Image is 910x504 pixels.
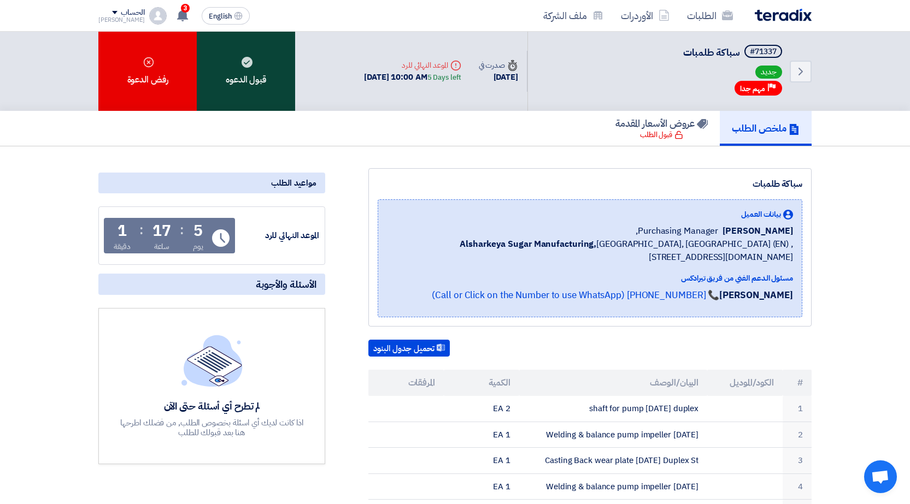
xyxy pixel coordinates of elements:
[193,223,203,239] div: 5
[479,71,518,84] div: [DATE]
[755,66,782,79] span: جديد
[154,241,170,252] div: ساعة
[364,60,461,71] div: الموعد النهائي للرد
[479,60,518,71] div: صدرت في
[444,370,519,396] th: الكمية
[378,177,802,191] div: سباكة طلمبات
[180,220,184,240] div: :
[237,229,319,242] div: الموعد النهائي للرد
[519,396,708,422] td: shaft for pump [DATE] duplex
[119,418,305,437] div: اذا كانت لديك أي اسئلة بخصوص الطلب, من فضلك اطرحها هنا بعد قبولك للطلب
[387,238,793,264] span: [GEOGRAPHIC_DATA], [GEOGRAPHIC_DATA] (EN) ,[STREET_ADDRESS][DOMAIN_NAME]
[519,422,708,448] td: Welding & balance pump impeller [DATE]
[98,173,325,193] div: مواعيد الطلب
[707,370,783,396] th: الكود/الموديل
[750,48,777,56] div: #71337
[193,241,203,252] div: يوم
[612,3,678,28] a: الأوردرات
[519,448,708,474] td: Casting Back wear plate [DATE] Duplex St
[256,278,316,290] span: الأسئلة والأجوبة
[640,129,683,140] div: قبول الطلب
[636,224,718,238] span: Purchasing Manager,
[444,396,519,422] td: 2 EA
[444,422,519,448] td: 1 EA
[368,340,450,357] button: تحميل جدول البنود
[118,223,127,239] div: 1
[209,13,232,20] span: English
[114,241,131,252] div: دقيقة
[197,32,295,111] div: قبول الدعوه
[387,272,793,284] div: مسئول الدعم الفني من فريق تيرادكس
[741,209,781,220] span: بيانات العميل
[864,460,897,493] div: دردشة مفتوحة
[149,7,167,25] img: profile_test.png
[783,396,812,422] td: 1
[783,422,812,448] td: 2
[535,3,612,28] a: ملف الشركة
[683,45,784,60] h5: سباكة طلمبات
[678,3,742,28] a: الطلبات
[427,72,461,83] div: 5 Days left
[720,111,812,146] a: ملخص الطلب
[615,117,708,129] h5: عروض الأسعار المقدمة
[740,84,765,94] span: مهم جدا
[202,7,250,25] button: English
[98,32,197,111] div: رفض الدعوة
[444,448,519,474] td: 1 EA
[683,45,740,60] span: سباكة طلمبات
[519,370,708,396] th: البيان/الوصف
[732,122,800,134] h5: ملخص الطلب
[719,288,793,302] strong: [PERSON_NAME]
[121,8,144,17] div: الحساب
[181,335,243,386] img: empty_state_list.svg
[723,224,793,238] span: [PERSON_NAME]
[152,223,171,239] div: 17
[444,473,519,500] td: 1 EA
[119,400,305,412] div: لم تطرح أي أسئلة حتى الآن
[98,17,145,23] div: [PERSON_NAME]
[368,370,444,396] th: المرفقات
[432,288,719,302] a: 📞 [PHONE_NUMBER] (Call or Click on the Number to use WhatsApp)
[755,9,812,21] img: Teradix logo
[139,220,143,240] div: :
[181,4,190,13] span: 3
[783,370,812,396] th: #
[783,448,812,474] td: 3
[519,473,708,500] td: Welding & balance pump impeller [DATE]
[364,71,461,84] div: [DATE] 10:00 AM
[460,238,596,251] b: Alsharkeya Sugar Manufacturing,
[783,473,812,500] td: 4
[603,111,720,146] a: عروض الأسعار المقدمة قبول الطلب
